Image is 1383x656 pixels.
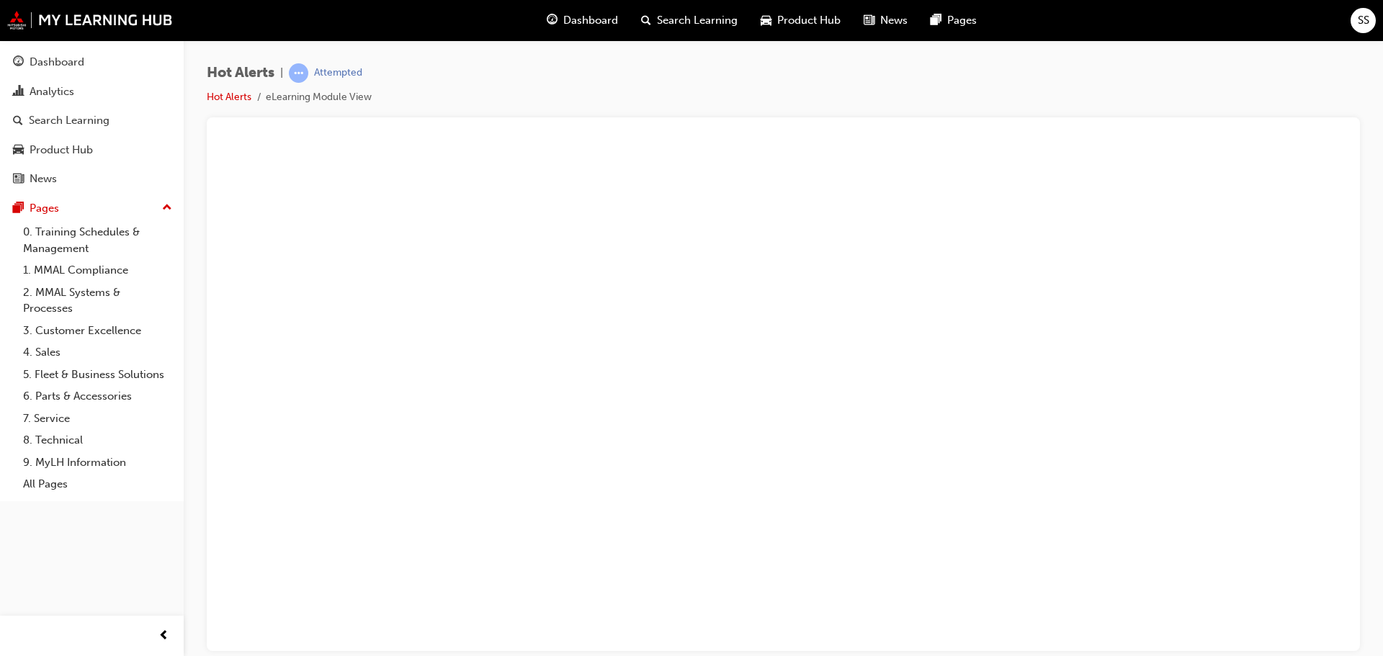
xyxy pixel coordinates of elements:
[17,221,178,259] a: 0. Training Schedules & Management
[30,54,84,71] div: Dashboard
[17,341,178,364] a: 4. Sales
[207,65,274,81] span: Hot Alerts
[880,12,908,29] span: News
[749,6,852,35] a: car-iconProduct Hub
[657,12,738,29] span: Search Learning
[30,171,57,187] div: News
[162,199,172,217] span: up-icon
[17,364,178,386] a: 5. Fleet & Business Solutions
[13,173,24,186] span: news-icon
[6,46,178,195] button: DashboardAnalyticsSearch LearningProduct HubNews
[17,320,178,342] a: 3. Customer Excellence
[931,12,941,30] span: pages-icon
[158,627,169,645] span: prev-icon
[30,200,59,217] div: Pages
[17,408,178,430] a: 7. Service
[17,385,178,408] a: 6. Parts & Accessories
[17,429,178,451] a: 8. Technical
[29,112,109,129] div: Search Learning
[6,166,178,192] a: News
[13,144,24,157] span: car-icon
[919,6,988,35] a: pages-iconPages
[30,84,74,100] div: Analytics
[7,11,173,30] img: mmal
[314,66,362,80] div: Attempted
[13,86,24,99] span: chart-icon
[13,56,24,69] span: guage-icon
[563,12,618,29] span: Dashboard
[6,49,178,76] a: Dashboard
[13,202,24,215] span: pages-icon
[30,142,93,158] div: Product Hub
[6,195,178,222] button: Pages
[17,259,178,282] a: 1. MMAL Compliance
[17,473,178,495] a: All Pages
[13,114,23,127] span: search-icon
[6,107,178,134] a: Search Learning
[207,91,251,103] a: Hot Alerts
[777,12,841,29] span: Product Hub
[947,12,977,29] span: Pages
[864,12,874,30] span: news-icon
[266,89,372,106] li: eLearning Module View
[1358,12,1369,29] span: SS
[535,6,630,35] a: guage-iconDashboard
[641,12,651,30] span: search-icon
[17,451,178,474] a: 9. MyLH Information
[17,282,178,320] a: 2. MMAL Systems & Processes
[852,6,919,35] a: news-iconNews
[289,63,308,83] span: learningRecordVerb_ATTEMPT-icon
[6,137,178,163] a: Product Hub
[1351,8,1376,33] button: SS
[6,78,178,105] a: Analytics
[761,12,771,30] span: car-icon
[280,65,283,81] span: |
[630,6,749,35] a: search-iconSearch Learning
[547,12,558,30] span: guage-icon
